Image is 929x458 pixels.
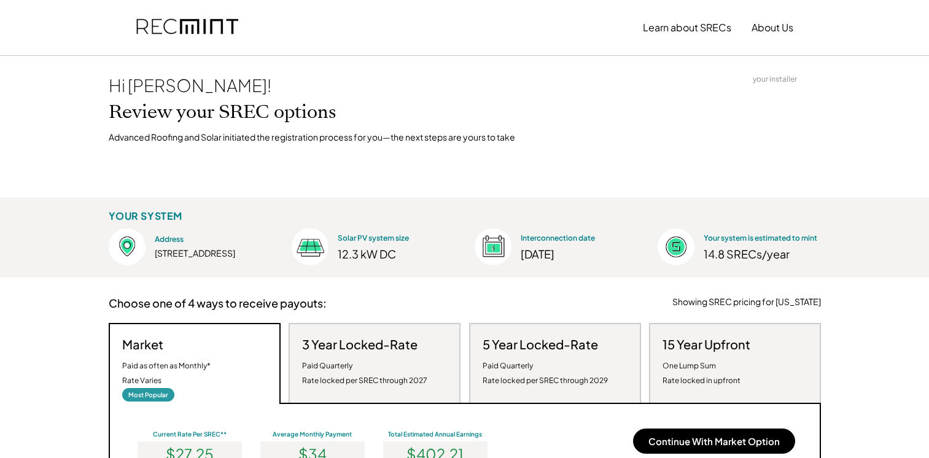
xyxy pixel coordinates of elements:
div: Hi [PERSON_NAME]! [109,74,271,96]
div: Showing SREC pricing for [US_STATE] [672,296,821,308]
div: YOUR SYSTEM [109,210,183,223]
div: [STREET_ADDRESS] [155,247,262,260]
div: One Lump Sum Rate locked in upfront [663,359,740,388]
button: Continue With Market Option [633,429,795,454]
div: Total Estimated Annual Earnings [380,430,491,438]
h3: Market [122,336,163,352]
div: Address [155,235,262,245]
div: Current Rate Per SREC** [134,430,245,438]
h3: 3 Year Locked-Rate [302,336,418,352]
img: yH5BAEAAAAALAAAAAABAAEAAAIBRAA7 [729,87,821,179]
h3: 5 Year Locked-Rate [483,336,598,352]
img: recmint-logotype%403x.png [136,7,238,49]
button: About Us [752,15,793,40]
div: 12.3 kW DC [338,247,445,261]
div: Interconnection date [521,233,628,244]
div: [DATE] [521,247,628,261]
h3: 15 Year Upfront [663,336,750,352]
img: Estimated%403x.png [658,228,694,265]
h3: Choose one of 4 ways to receive payouts: [109,296,327,310]
div: 14.8 SRECs/year [704,247,820,261]
div: Paid Quarterly Rate locked per SREC through 2027 [302,359,427,388]
button: Learn about SRECs [643,15,731,40]
img: Interconnection%403x.png [475,228,511,265]
div: Advanced Roofing and Solar initiated the registration process for you—the next steps are yours to... [109,131,515,144]
h2: Review your SREC options [109,101,336,123]
div: your installer [753,74,797,84]
div: Average Monthly Payment [257,430,368,438]
div: Most Popular [122,388,174,402]
div: Solar PV system size [338,233,445,244]
div: Paid as often as Monthly* Rate Varies [122,359,211,388]
div: Paid Quarterly Rate locked per SREC through 2029 [483,359,608,388]
img: Location%403x.png [109,228,146,265]
img: Size%403x.png [292,228,328,265]
div: Your system is estimated to mint [704,233,817,244]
